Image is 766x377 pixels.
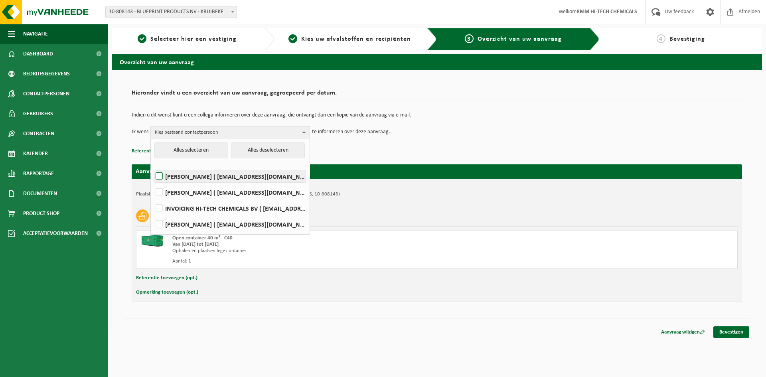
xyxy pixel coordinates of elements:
[23,124,54,144] span: Contracten
[132,126,148,138] p: Ik wens
[154,202,306,214] label: INVOICING HI-TECH CHEMICALS BV ( [EMAIL_ADDRESS][DOMAIN_NAME] )
[132,90,742,101] h2: Hieronder vindt u een overzicht van uw aanvraag, gegroepeerd per datum.
[278,34,421,44] a: 2Kies uw afvalstoffen en recipiënten
[150,126,310,138] button: Kies bestaand contactpersoon
[312,126,390,138] p: te informeren over deze aanvraag.
[172,258,469,264] div: Aantal: 1
[140,235,164,247] img: HK-XC-40-GN-00.png
[136,168,195,175] strong: Aanvraag voor [DATE]
[23,84,69,104] span: Contactpersonen
[172,242,219,247] strong: Van [DATE] tot [DATE]
[112,54,762,69] h2: Overzicht van uw aanvraag
[136,287,198,298] button: Opmerking toevoegen (opt.)
[669,36,705,42] span: Bevestiging
[465,34,474,43] span: 3
[23,144,48,164] span: Kalender
[105,6,237,18] span: 10-808143 - BLUEPRINT PRODUCTS NV - KRUIBEKE
[478,36,562,42] span: Overzicht van uw aanvraag
[655,326,711,338] a: Aanvraag wijzigen
[136,191,171,197] strong: Plaatsingsadres:
[301,36,411,42] span: Kies uw afvalstoffen en recipiënten
[23,184,57,203] span: Documenten
[154,186,306,198] label: [PERSON_NAME] ( [EMAIL_ADDRESS][DOMAIN_NAME] )
[288,34,297,43] span: 2
[231,142,305,158] button: Alles deselecteren
[23,203,59,223] span: Product Shop
[154,142,228,158] button: Alles selecteren
[138,34,146,43] span: 1
[155,126,299,138] span: Kies bestaand contactpersoon
[136,273,197,283] button: Referentie toevoegen (opt.)
[576,9,637,15] strong: RMM HI-TECH CHEMICALS
[150,36,237,42] span: Selecteer hier een vestiging
[23,44,53,64] span: Dashboard
[172,235,233,241] span: Open container 40 m³ - C40
[132,113,742,118] p: Indien u dit wenst kunt u een collega informeren over deze aanvraag, die ontvangt dan een kopie v...
[154,218,306,230] label: [PERSON_NAME] ( [EMAIL_ADDRESS][DOMAIN_NAME] )
[713,326,749,338] a: Bevestigen
[116,34,259,44] a: 1Selecteer hier een vestiging
[106,6,237,18] span: 10-808143 - BLUEPRINT PRODUCTS NV - KRUIBEKE
[23,104,53,124] span: Gebruikers
[154,170,306,182] label: [PERSON_NAME] ( [EMAIL_ADDRESS][DOMAIN_NAME] )
[657,34,665,43] span: 4
[23,164,54,184] span: Rapportage
[23,223,88,243] span: Acceptatievoorwaarden
[23,64,70,84] span: Bedrijfsgegevens
[23,24,48,44] span: Navigatie
[132,146,193,156] button: Referentie toevoegen (opt.)
[172,248,469,254] div: Ophalen en plaatsen lege container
